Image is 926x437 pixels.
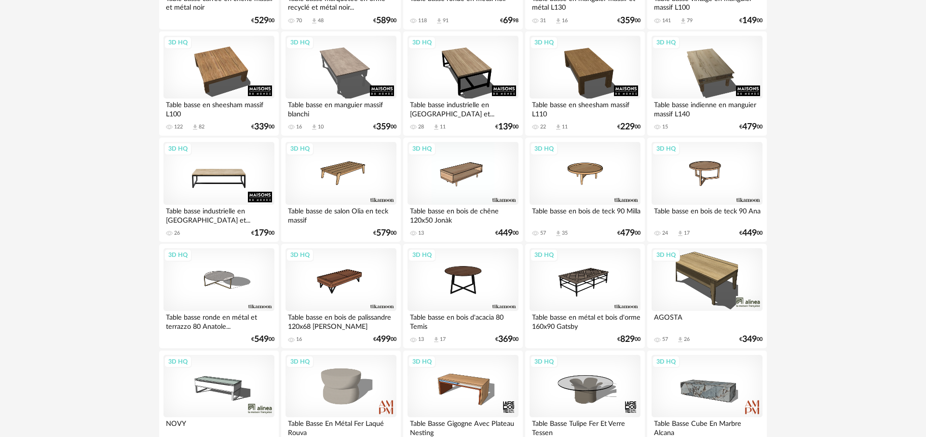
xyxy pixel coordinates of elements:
div: € 00 [251,230,274,237]
div: € 00 [617,336,640,343]
div: Table basse en bois de chêne 120x50 Jonàk [408,205,518,224]
div: € 00 [739,230,763,237]
a: 3D HQ Table basse en bois de teck 90 Ana 24 Download icon 17 €44900 [647,138,767,242]
div: 28 [418,124,424,130]
div: € 00 [739,17,763,24]
span: 549 [254,336,269,343]
div: 57 [540,230,546,237]
div: 15 [662,124,668,130]
div: € 00 [495,336,518,343]
span: 369 [498,336,513,343]
div: € 00 [495,124,518,130]
div: 16 [296,336,302,343]
div: Table basse en bois de palissandre 120x68 [PERSON_NAME] [286,311,396,330]
div: 3D HQ [286,249,314,261]
div: 3D HQ [408,249,436,261]
span: Download icon [677,230,684,237]
div: Table basse en sheesham massif L100 [163,99,274,118]
span: 829 [620,336,635,343]
div: 118 [418,17,427,24]
div: 11 [440,124,446,130]
div: 11 [562,124,568,130]
div: Table basse en métal et bois d'orme 160x90 Gatsby [530,311,640,330]
div: Table basse de salon Olia en teck massif [286,205,396,224]
span: 449 [742,230,757,237]
span: 149 [742,17,757,24]
span: 69 [503,17,513,24]
span: 139 [498,124,513,130]
div: 13 [418,336,424,343]
div: 3D HQ [286,142,314,155]
div: Table basse en sheesham massif L110 [530,99,640,118]
span: 179 [254,230,269,237]
div: 22 [540,124,546,130]
div: € 00 [373,124,396,130]
span: Download icon [191,124,199,131]
div: 79 [687,17,693,24]
div: Table basse ronde en métal et terrazzo 80 Anatole... [163,311,274,330]
div: 3D HQ [286,355,314,368]
a: 3D HQ Table basse en métal et bois d'orme 160x90 Gatsby €82900 [525,244,645,348]
span: Download icon [555,124,562,131]
div: 82 [199,124,204,130]
div: Table Basse En Métal Fer Laqué Rouva [286,417,396,437]
a: 3D HQ Table basse en bois de chêne 120x50 Jonàk 13 €44900 [403,138,523,242]
a: 3D HQ Table basse en bois de teck 90 Milla 57 Download icon 35 €47900 [525,138,645,242]
div: 10 [318,124,324,130]
span: Download icon [677,336,684,343]
div: 3D HQ [408,355,436,368]
span: Download icon [555,230,562,237]
div: 141 [662,17,671,24]
span: 229 [620,124,635,130]
div: 91 [443,17,449,24]
div: Table basse indienne en manguier massif L140 [652,99,763,118]
div: 31 [540,17,546,24]
a: 3D HQ Table basse indienne en manguier massif L140 15 €47900 [647,31,767,136]
div: 26 [684,336,690,343]
div: 3D HQ [164,355,192,368]
a: 3D HQ Table basse de salon Olia en teck massif €57900 [281,138,401,242]
span: Download icon [555,17,562,25]
div: € 00 [617,230,640,237]
a: 3D HQ Table basse en sheesham massif L100 122 Download icon 82 €33900 [159,31,279,136]
div: 3D HQ [530,249,558,261]
div: 122 [174,124,183,130]
div: 3D HQ [652,249,680,261]
span: Download icon [436,17,443,25]
span: 359 [376,124,391,130]
span: 359 [620,17,635,24]
a: 3D HQ Table basse en bois d'acacia 80 Temis 13 Download icon 17 €36900 [403,244,523,348]
div: 3D HQ [530,142,558,155]
div: 3D HQ [164,249,192,261]
div: 3D HQ [530,355,558,368]
div: 16 [562,17,568,24]
div: 13 [418,230,424,237]
div: 3D HQ [408,142,436,155]
span: 449 [498,230,513,237]
span: Download icon [311,17,318,25]
div: € 00 [251,336,274,343]
div: € 00 [373,230,396,237]
div: 17 [440,336,446,343]
div: Table Basse Tulipe Fer Et Verre Tessen [530,417,640,437]
div: 3D HQ [652,142,680,155]
span: Download icon [433,336,440,343]
div: € 00 [617,124,640,130]
div: AGOSTA [652,311,763,330]
div: 3D HQ [164,142,192,155]
a: 3D HQ Table basse ronde en métal et terrazzo 80 Anatole... €54900 [159,244,279,348]
div: 3D HQ [530,36,558,49]
div: Table basse en bois de teck 90 Ana [652,205,763,224]
span: Download icon [680,17,687,25]
div: € 00 [373,336,396,343]
div: 3D HQ [164,36,192,49]
span: 499 [376,336,391,343]
a: 3D HQ Table basse en manguier massif blanchi 16 Download icon 10 €35900 [281,31,401,136]
div: 48 [318,17,324,24]
div: 16 [296,124,302,130]
span: 579 [376,230,391,237]
div: € 00 [495,230,518,237]
div: 26 [174,230,180,237]
div: 17 [684,230,690,237]
span: 529 [254,17,269,24]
